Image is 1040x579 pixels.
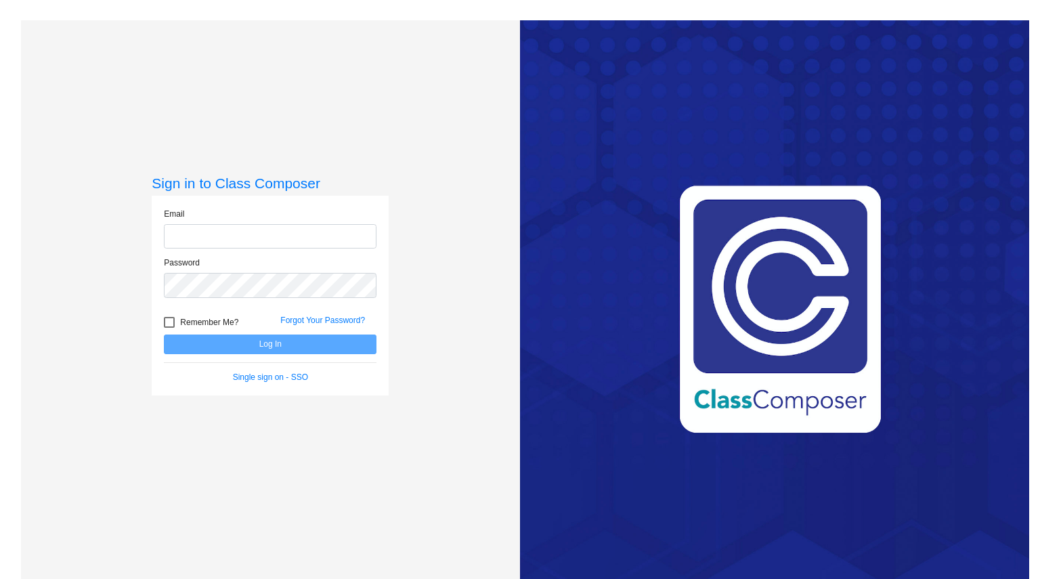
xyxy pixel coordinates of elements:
h3: Sign in to Class Composer [152,175,389,192]
button: Log In [164,335,376,354]
span: Remember Me? [180,314,238,330]
label: Email [164,208,184,220]
a: Forgot Your Password? [280,316,365,325]
a: Single sign on - SSO [233,372,308,382]
label: Password [164,257,200,269]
